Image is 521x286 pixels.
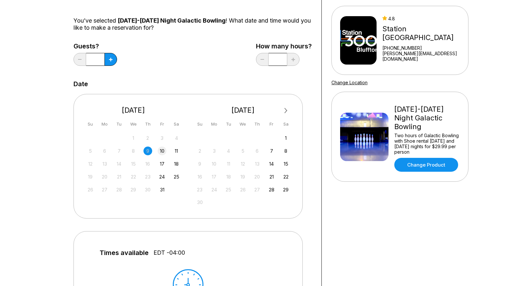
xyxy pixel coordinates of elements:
img: Station 300 Bluffton [340,16,377,65]
div: Choose Friday, October 31st, 2025 [158,185,166,194]
div: Not available Sunday, November 16th, 2025 [195,172,204,181]
label: Guests? [74,43,117,50]
div: Not available Sunday, November 30th, 2025 [195,198,204,207]
div: Not available Sunday, October 5th, 2025 [86,147,95,155]
div: Not available Wednesday, October 22nd, 2025 [129,172,138,181]
div: Not available Tuesday, November 4th, 2025 [224,147,233,155]
div: Two hours of Galactic Bowling with Shoe rental [DATE] and [DATE] nights for $29.99 per person [394,133,460,155]
a: Change Product [394,158,458,172]
div: Not available Wednesday, November 19th, 2025 [239,172,247,181]
div: Not available Thursday, October 9th, 2025 [143,147,152,155]
div: Not available Sunday, November 2nd, 2025 [195,147,204,155]
div: Mo [100,120,109,128]
div: Sa [172,120,181,128]
a: [PERSON_NAME][EMAIL_ADDRESS][DOMAIN_NAME] [382,51,466,62]
div: [DATE]-[DATE] Night Galactic Bowling [394,105,460,131]
span: Times available [100,249,149,256]
div: 4.8 [382,16,466,21]
div: Not available Wednesday, October 1st, 2025 [129,134,138,142]
div: Su [195,120,204,128]
span: [DATE]-[DATE] Night Galactic Bowling [118,17,226,24]
div: Choose Saturday, October 25th, 2025 [172,172,181,181]
div: We [239,120,247,128]
div: Not available Saturday, October 4th, 2025 [172,134,181,142]
div: Not available Tuesday, November 25th, 2025 [224,185,233,194]
div: Fr [267,120,276,128]
div: Not available Thursday, November 27th, 2025 [253,185,261,194]
div: Not available Wednesday, November 5th, 2025 [239,147,247,155]
div: Not available Monday, November 17th, 2025 [210,172,219,181]
div: Not available Wednesday, October 15th, 2025 [129,159,138,168]
div: Not available Monday, November 3rd, 2025 [210,147,219,155]
img: Friday-Saturday Night Galactic Bowling [340,113,388,161]
div: Not available Tuesday, November 11th, 2025 [224,159,233,168]
a: Change Location [331,80,368,85]
div: Sa [281,120,290,128]
div: We [129,120,138,128]
div: Choose Saturday, October 11th, 2025 [172,147,181,155]
div: Not available Tuesday, October 14th, 2025 [115,159,123,168]
div: Mo [210,120,219,128]
div: Not available Wednesday, October 29th, 2025 [129,185,138,194]
div: Choose Saturday, November 1st, 2025 [281,134,290,142]
div: [PHONE_NUMBER] [382,45,466,51]
div: Tu [115,120,123,128]
div: Th [253,120,261,128]
div: Not available Monday, October 27th, 2025 [100,185,109,194]
div: Choose Saturday, November 22nd, 2025 [281,172,290,181]
div: Not available Tuesday, November 18th, 2025 [224,172,233,181]
div: Not available Friday, October 3rd, 2025 [158,134,166,142]
div: Not available Wednesday, November 26th, 2025 [239,185,247,194]
div: Not available Thursday, October 16th, 2025 [143,159,152,168]
div: Choose Saturday, October 18th, 2025 [172,159,181,168]
div: Tu [224,120,233,128]
div: Not available Sunday, October 12th, 2025 [86,159,95,168]
div: Choose Friday, November 7th, 2025 [267,147,276,155]
div: Not available Wednesday, November 12th, 2025 [239,159,247,168]
div: [DATE] [193,106,293,115]
div: Choose Friday, October 10th, 2025 [158,147,166,155]
div: month 2025-10 [85,133,182,194]
div: Choose Saturday, November 15th, 2025 [281,159,290,168]
label: Date [74,80,88,87]
div: Not available Monday, October 20th, 2025 [100,172,109,181]
div: Not available Tuesday, October 28th, 2025 [115,185,123,194]
div: Choose Friday, November 28th, 2025 [267,185,276,194]
div: You’ve selected ! What date and time would you like to make a reservation for? [74,17,312,31]
div: Not available Monday, October 13th, 2025 [100,159,109,168]
label: How many hours? [256,43,312,50]
div: Not available Monday, October 6th, 2025 [100,147,109,155]
div: month 2025-11 [195,133,291,207]
div: Not available Monday, November 24th, 2025 [210,185,219,194]
div: Not available Thursday, October 30th, 2025 [143,185,152,194]
div: Not available Thursday, October 2nd, 2025 [143,134,152,142]
span: EDT -04:00 [153,249,185,256]
div: Not available Thursday, October 23rd, 2025 [143,172,152,181]
div: Choose Friday, October 17th, 2025 [158,159,166,168]
div: Not available Thursday, November 13th, 2025 [253,159,261,168]
div: Not available Monday, November 10th, 2025 [210,159,219,168]
div: Choose Friday, October 24th, 2025 [158,172,166,181]
div: Not available Tuesday, October 7th, 2025 [115,147,123,155]
div: [DATE] [84,106,183,115]
div: Fr [158,120,166,128]
button: Next Month [281,106,291,116]
div: Not available Wednesday, October 8th, 2025 [129,147,138,155]
div: Choose Saturday, November 8th, 2025 [281,147,290,155]
div: Choose Saturday, November 29th, 2025 [281,185,290,194]
div: Not available Tuesday, October 21st, 2025 [115,172,123,181]
div: Su [86,120,95,128]
div: Not available Thursday, November 20th, 2025 [253,172,261,181]
div: Not available Sunday, October 19th, 2025 [86,172,95,181]
div: Choose Friday, November 21st, 2025 [267,172,276,181]
div: Choose Friday, November 14th, 2025 [267,159,276,168]
div: Th [143,120,152,128]
div: Station [GEOGRAPHIC_DATA] [382,25,466,42]
div: Not available Sunday, October 26th, 2025 [86,185,95,194]
div: Not available Thursday, November 6th, 2025 [253,147,261,155]
div: Not available Sunday, November 23rd, 2025 [195,185,204,194]
div: Not available Sunday, November 9th, 2025 [195,159,204,168]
